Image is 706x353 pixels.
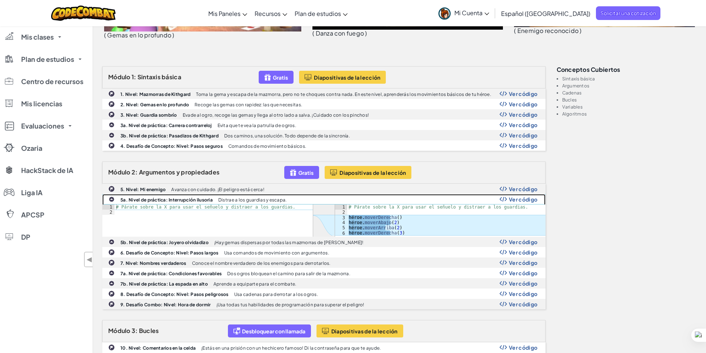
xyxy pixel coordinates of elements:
[312,29,314,37] font: (
[120,133,219,139] font: 3b. Nivel de práctica: Pasadizos de Kithgard
[509,132,537,139] font: Ver código
[438,7,451,20] img: avatar
[500,281,507,286] img: Mostrar logotipo de código
[21,233,30,241] font: DP
[500,197,507,202] img: Mostrar logotipo de código
[102,184,546,194] a: 5. Nivel: Mi enemigo Avanza con cuidado. ¡El peligro está cerca! Mostrar logotipo de código Ver c...
[120,302,211,307] font: 9. Desafío Combo: Nivel: Hora de dormir
[120,240,209,245] font: 5b. Nivel de práctica: Joyero olvidadizo
[562,90,582,96] font: Cadenas
[316,29,364,37] font: Danza con fuego
[51,6,116,21] img: Logotipo de CodeCombat
[509,301,537,307] font: Ver código
[500,122,507,127] img: Mostrar logotipo de código
[120,260,186,266] font: 7. Nivel: Nombres verdaderos
[120,292,229,297] font: 8. Desafío de Concepto: Nivel: Pasos peligrosos
[171,187,264,192] font: Avanza con cuidado. ¡El peligro está cerca!
[500,291,507,296] img: Mostrar logotipo de código
[509,196,537,203] font: Ver código
[195,102,302,107] font: Recoge las gemas con rapidez: las que necesitas.
[497,3,594,23] a: Español ([GEOGRAPHIC_DATA])
[21,77,83,86] font: Centro de recursos
[102,237,546,247] a: 5b. Nivel de práctica: Joyero olvidadizo ¡Hay gemas dispersas por todas las mazmorras de [PERSON_...
[339,169,406,176] font: Diapositivas de la lección
[331,328,398,334] font: Diapositivas de la lección
[562,83,590,89] font: Argumentos
[108,344,115,351] img: IconChallengeLevel.svg
[228,143,306,149] font: Comandos de movimiento básicos.
[500,250,507,255] img: Mostrar logotipo de código
[291,3,351,23] a: Plan de estudios
[365,29,367,37] font: )
[196,91,491,97] font: Toma la gema y escapa de la mazmorra, pero no te choques contra nada. En este nivel, aprenderás l...
[102,140,546,151] a: 4. Desafío de Concepto: Nivel: Pasos seguros Comandos de movimiento básicos. Mostrar logotipo de ...
[299,71,386,84] a: Diapositivas de la lección
[102,99,546,109] a: 2. Nivel: Gemas en lo profundo Recoge las gemas con rapidez: las que necesitas. Mostrar logotipo ...
[109,270,115,276] img: IconPracticeLevel.svg
[137,73,181,81] font: Sintaxis básica
[120,250,219,256] font: 6. Desafío de Concepto: Nivel: Pasos largos
[21,210,44,219] font: APCSP
[132,327,138,334] font: 3:
[102,257,546,268] a: 7. Nivel: Nombres verdaderos Conoce el nombre verdadero de los enemigos para derrotarlos. Mostrar...
[21,33,54,41] font: Mis clases
[108,142,115,149] img: IconChallengeLevel.svg
[500,112,507,117] img: Mostrar logotipo de código
[290,168,296,177] img: IconFreeLevelv2.svg
[500,186,507,192] img: Mostrar logotipo de código
[233,327,240,335] img: IconUnlockWithCall.svg
[108,90,115,97] img: IconChallengeLevel.svg
[242,328,305,334] font: Desbloquear con llamada
[102,247,546,257] a: 6. Desafío de Concepto: Nivel: Pasos largos Usa comandos de movimiento con argumentos. Mostrar lo...
[120,345,196,351] font: 10. Nivel: Comentarios en la celda
[102,194,546,237] a: 5a. Nivel de práctica: Interrupción ilusoria Distrae a los guardias y escapa. Mostrar logotipo de...
[120,123,212,128] font: 3a. Nivel de práctica: Carrera contrarreloj
[234,292,318,297] font: Usa cadenas para derrotar a los ogros.
[86,255,93,264] font: ◀
[509,186,537,192] font: Ver código
[218,123,296,128] font: Evita que te vea la patrulla de ogros.
[108,249,115,256] img: IconChallengeLevel.svg
[102,109,546,120] a: 3. Nivel: Guardia sombrío Evade al ogro, recoge las gemas y llega al otro lado a salva. ¡Cuidado ...
[509,101,537,107] font: Ver código
[562,97,577,103] font: Bucles
[500,239,507,244] img: Mostrar logotipo de código
[120,187,166,192] font: 5. Nivel: Mi enemigo
[600,10,656,16] font: Solicitar una cotización
[224,133,350,139] font: Dos caminos, una solución. Todo depende de la sincronía.
[110,204,112,210] font: 1
[342,204,345,210] font: 1
[109,122,115,128] img: IconPracticeLevel.svg
[102,89,546,99] a: 1. Nivel: Mazmorras de Kithgard Toma la gema y escapa de la mazmorra, pero no te choques contra n...
[108,101,115,107] img: IconChallengeLevel.svg
[509,90,537,97] font: Ver código
[316,324,403,337] button: Diapositivas de la lección
[342,210,345,215] font: 2
[104,31,106,39] font: (
[218,197,287,203] font: Distrae a los guardias y escapa.
[108,168,130,176] font: Módulo
[102,120,546,130] a: 3a. Nivel de práctica: Carrera contrarreloj Evita que te vea la patrulla de ogros. Mostrar logoti...
[500,260,507,265] img: Mostrar logotipo de código
[192,260,331,266] font: Conoce el nombre verdadero de los enemigos para derrotarlos.
[557,66,620,73] font: Conceptos cubiertos
[214,240,364,245] font: ¡Hay gemas dispersas por todas las mazmorras de [PERSON_NAME]!
[295,10,341,17] font: Plan de estudios
[21,166,73,174] font: HackStack de IA
[120,271,222,276] font: 7a. Nivel de práctica: Condiciones favorables
[514,27,516,34] font: (
[120,143,223,149] font: 4. Desafío de Concepto: Nivel: Pasos seguros
[108,73,130,81] font: Módulo
[500,91,507,96] img: Mostrar logotipo de código
[120,102,189,107] font: 2. Nivel: Gemas en lo profundo
[273,74,288,81] font: Gratis
[109,239,115,245] img: IconPracticeLevel.svg
[500,270,507,276] img: Mostrar logotipo de código
[509,142,537,149] font: Ver código
[500,302,507,307] img: Mostrar logotipo de código
[342,231,345,236] font: 6
[509,344,537,351] font: Ver código
[120,91,190,97] font: 1. Nivel: Mazmorras de Kithgard
[21,55,74,63] font: Plan de estudios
